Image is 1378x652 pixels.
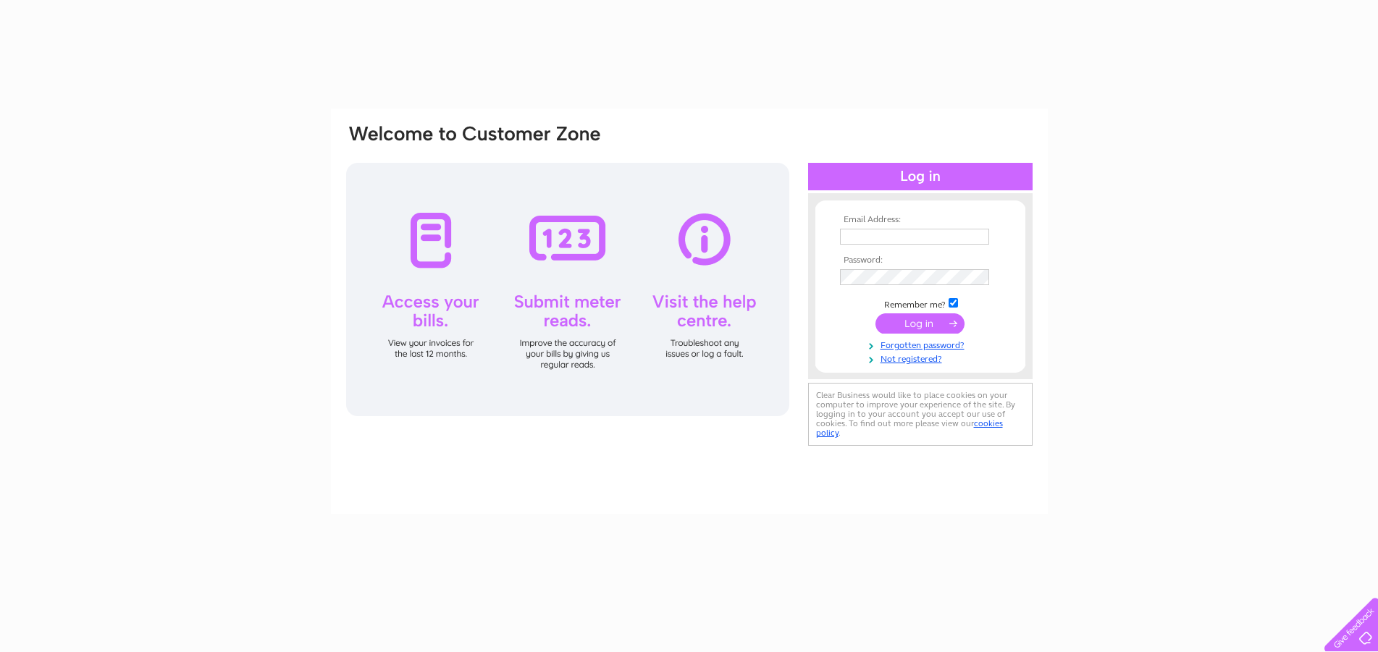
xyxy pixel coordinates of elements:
td: Remember me? [836,296,1004,310]
th: Password: [836,255,1004,266]
input: Submit [875,313,965,334]
a: cookies policy [816,418,1003,438]
a: Not registered? [840,351,1004,365]
th: Email Address: [836,215,1004,225]
div: Clear Business would like to place cookies on your computer to improve your experience of the sit... [808,383,1033,446]
a: Forgotten password? [840,337,1004,351]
